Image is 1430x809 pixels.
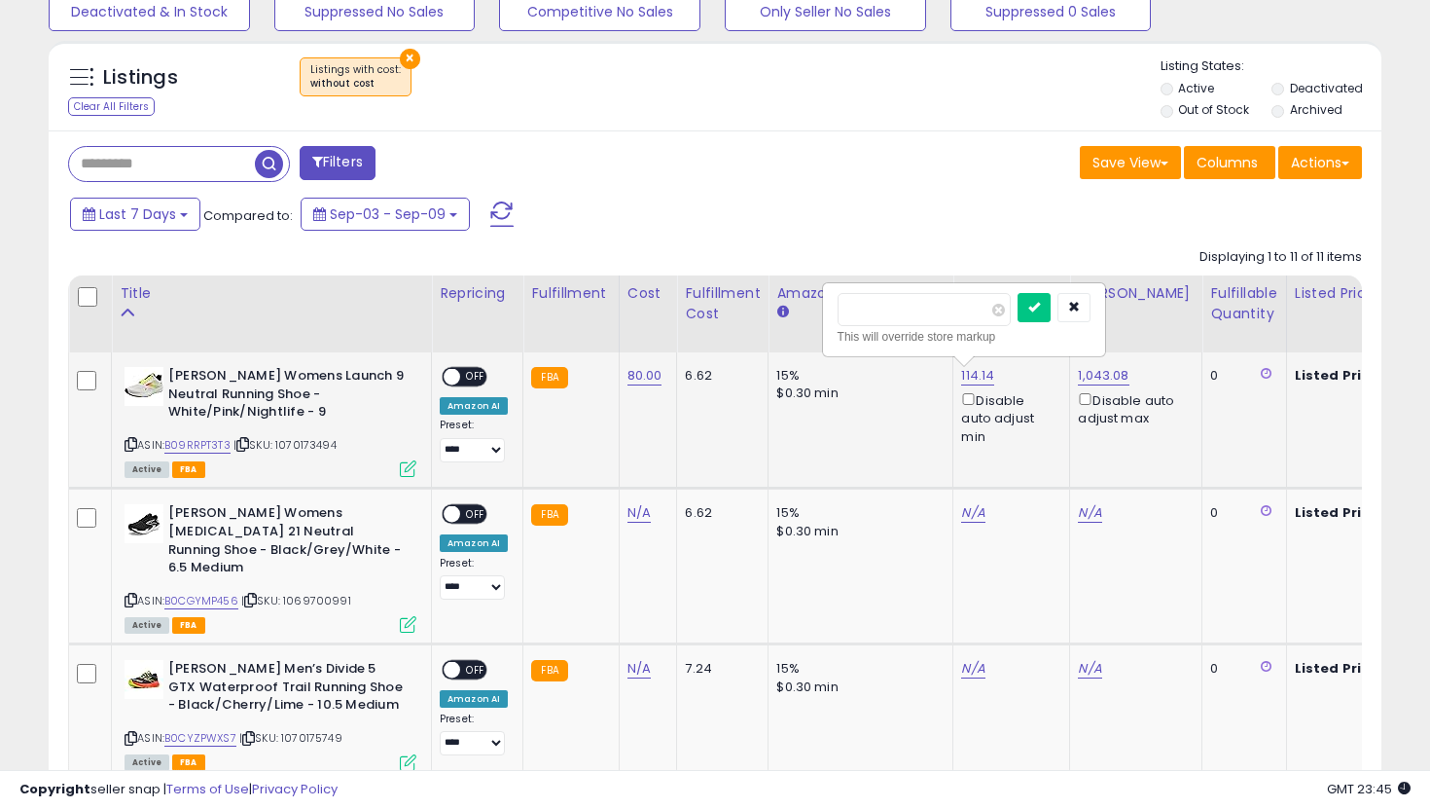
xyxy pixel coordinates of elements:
div: Fulfillable Quantity [1210,283,1277,324]
div: 7.24 [685,660,753,678]
b: [PERSON_NAME] Womens Launch 9 Neutral Running Shoe - White/Pink/Nightlife - 9 [168,367,405,426]
img: 41bob3fmF3L._SL40_.jpg [125,504,163,543]
div: 15% [776,367,938,385]
small: Amazon Fees. [776,304,788,321]
span: | SKU: 1069700991 [241,593,351,608]
small: FBA [531,504,567,526]
div: Amazon AI [440,397,508,415]
label: Deactivated [1290,80,1363,96]
div: Disable auto adjust min [961,389,1055,446]
div: Amazon AI [440,534,508,552]
div: 0 [1210,660,1270,678]
span: OFF [460,506,491,523]
div: Cost [627,283,669,304]
button: Sep-03 - Sep-09 [301,198,470,231]
span: Last 7 Days [99,204,176,224]
div: [PERSON_NAME] [1078,283,1194,304]
span: | SKU: 1070173494 [233,437,337,453]
div: Disable auto adjust max [1078,389,1187,427]
div: Amazon AI [440,690,508,708]
img: 31xLnKE2GzL._SL40_.jpg [125,367,163,406]
img: 41qgFo126zL._SL40_.jpg [125,660,163,699]
a: B0CGYMP456 [164,593,238,609]
a: N/A [961,659,984,679]
a: 114.14 [961,366,994,386]
a: N/A [961,503,984,523]
span: Sep-03 - Sep-09 [330,204,446,224]
a: N/A [1078,659,1101,679]
a: N/A [627,503,651,523]
small: FBA [531,367,567,388]
span: OFF [460,369,491,386]
b: [PERSON_NAME] Womens [MEDICAL_DATA] 21 Neutral Running Shoe - Black/Grey/White - 6.5 Medium [168,504,405,581]
button: Columns [1184,146,1275,179]
p: Listing States: [1161,57,1382,76]
a: N/A [627,659,651,679]
span: | SKU: 1070175749 [239,730,342,746]
div: 6.62 [685,367,753,385]
a: 1,043.08 [1078,366,1128,386]
span: FBA [172,617,205,634]
div: 0 [1210,367,1270,385]
b: [PERSON_NAME] Men’s Divide 5 GTX Waterproof Trail Running Shoe - Black/Cherry/Lime - 10.5 Medium [168,660,405,719]
div: Preset: [440,713,508,756]
a: N/A [1078,503,1101,523]
label: Archived [1290,101,1342,118]
strong: Copyright [19,780,90,798]
a: B09RRPT3T3 [164,437,231,454]
span: Compared to: [203,206,293,225]
b: Listed Price: [1295,366,1383,385]
button: Filters [300,146,375,180]
div: Clear All Filters [68,97,155,116]
div: Repricing [440,283,515,304]
button: Save View [1080,146,1181,179]
a: Terms of Use [166,780,249,798]
button: Actions [1278,146,1362,179]
div: seller snap | | [19,781,338,799]
span: Listings with cost : [310,62,401,92]
div: Fulfillment [531,283,610,304]
span: Columns [1197,153,1258,172]
a: 80.00 [627,366,662,386]
span: FBA [172,461,205,478]
div: 0 [1210,504,1270,522]
b: Listed Price: [1295,503,1383,522]
div: Amazon Fees [776,283,945,304]
button: × [400,49,420,69]
div: $0.30 min [776,385,938,402]
small: FBA [531,660,567,681]
button: Last 7 Days [70,198,200,231]
h5: Listings [103,64,178,92]
div: 15% [776,504,938,522]
div: ASIN: [125,367,416,475]
label: Out of Stock [1178,101,1249,118]
span: All listings currently available for purchase on Amazon [125,617,169,634]
div: ASIN: [125,504,416,631]
div: Preset: [440,419,508,462]
div: 15% [776,660,938,678]
span: 2025-09-17 23:45 GMT [1327,780,1411,798]
div: This will override store markup [838,327,1090,347]
div: $0.30 min [776,523,938,540]
a: B0CYZPWXS7 [164,730,236,747]
div: Displaying 1 to 11 of 11 items [1199,248,1362,267]
div: Preset: [440,557,508,601]
a: Privacy Policy [252,780,338,798]
div: Title [120,283,423,304]
label: Active [1178,80,1214,96]
div: 6.62 [685,504,753,522]
b: Listed Price: [1295,659,1383,678]
div: Fulfillment Cost [685,283,760,324]
div: $0.30 min [776,679,938,696]
div: without cost [310,77,401,91]
span: OFF [460,662,491,679]
span: All listings currently available for purchase on Amazon [125,461,169,478]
